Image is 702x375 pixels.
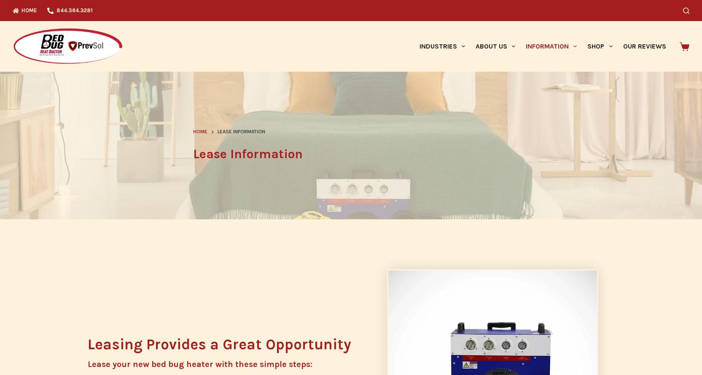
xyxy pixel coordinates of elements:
[218,128,265,136] span: Lease Information
[88,337,363,352] h2: Leasing Provides a Great Opportunity
[193,129,207,135] span: Home
[13,28,123,65] img: Prevsol/Bed Bug Heat Doctor
[582,21,618,72] a: Shop
[414,21,671,72] nav: Primary
[193,145,509,164] h1: Lease Information
[193,128,207,136] a: Home
[88,360,363,369] h5: Lease your new bed bug heater with these simple steps:
[414,21,470,72] a: Industries
[470,21,520,72] a: About Us
[521,21,582,72] a: Information
[618,21,671,72] a: Our Reviews
[683,8,689,14] button: Search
